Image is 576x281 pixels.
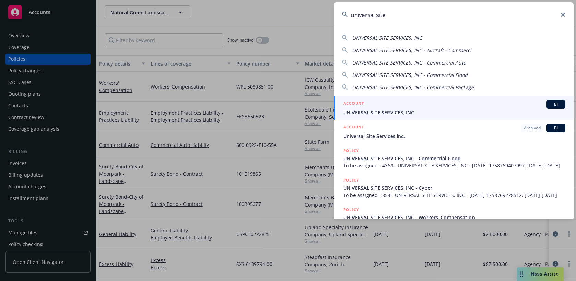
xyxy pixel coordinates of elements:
a: POLICYUNIVERSAL SITE SERVICES, INC - CyberTo be assigned - 854 - UNIVERSAL SITE SERVICES, INC - [... [334,173,574,202]
h5: ACCOUNT [343,100,364,108]
span: UNIVERSAL SITE SERVICES, INC - Commercial Flood [343,155,565,162]
h5: ACCOUNT [343,124,364,132]
span: UNIVERSAL SITE SERVICES, INC - Workers' Compensation [343,214,565,221]
span: UNIVERSAL SITE SERVICES, INC - Cyber [343,184,565,191]
span: To be assigned - 4369 - UNIVERSAL SITE SERVICES, INC - [DATE] 1758769407997, [DATE]-[DATE] [343,162,565,169]
span: BI [549,101,563,107]
a: POLICYUNIVERSAL SITE SERVICES, INC - Commercial FloodTo be assigned - 4369 - UNIVERSAL SITE SERVI... [334,143,574,173]
span: To be assigned - 854 - UNIVERSAL SITE SERVICES, INC - [DATE] 1758769278512, [DATE]-[DATE] [343,191,565,199]
span: UNIVERSAL SITE SERVICES, INC - Commercial Auto [352,59,466,66]
span: Archived [524,125,541,131]
span: UNIVERSAL SITE SERVICES, INC - Commercial Package [352,84,474,91]
h5: POLICY [343,206,359,213]
a: ACCOUNTBIUNIVERSAL SITE SERVICES, INC [334,96,574,120]
span: Universal Site Services Inc. [343,132,565,140]
span: UNIVERSAL SITE SERVICES, INC [343,109,565,116]
h5: POLICY [343,177,359,184]
input: Search... [334,2,574,27]
span: BI [549,125,563,131]
span: UNIVERSAL SITE SERVICES, INC [352,35,422,41]
span: UNIVERSAL SITE SERVICES, INC - Aircraft - Commerci [352,47,471,54]
a: ACCOUNTArchivedBIUniversal Site Services Inc. [334,120,574,143]
h5: POLICY [343,147,359,154]
a: POLICYUNIVERSAL SITE SERVICES, INC - Workers' Compensation [334,202,574,232]
span: UNIVERSAL SITE SERVICES, INC - Commercial Flood [352,72,468,78]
